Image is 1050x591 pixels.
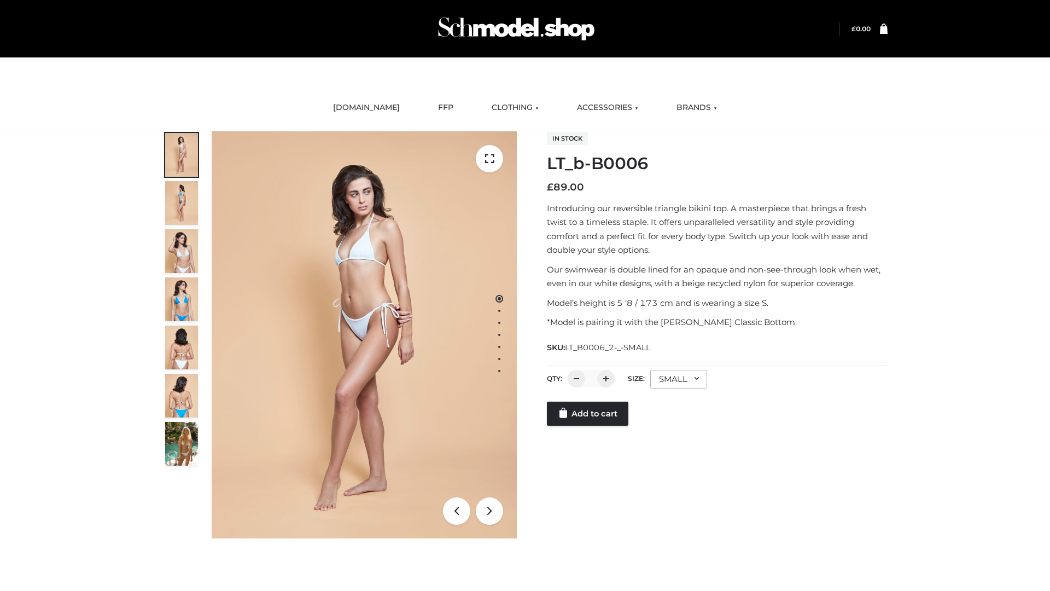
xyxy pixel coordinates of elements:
img: ArielClassicBikiniTop_CloudNine_AzureSky_OW114ECO_1-scaled.jpg [165,133,198,177]
a: £0.00 [851,25,871,33]
label: Size: [628,374,645,383]
a: Add to cart [547,402,628,426]
p: Introducing our reversible triangle bikini top. A masterpiece that brings a fresh twist to a time... [547,201,888,257]
a: BRANDS [668,96,725,120]
bdi: 0.00 [851,25,871,33]
bdi: 89.00 [547,181,584,193]
img: ArielClassicBikiniTop_CloudNine_AzureSky_OW114ECO_8-scaled.jpg [165,374,198,418]
img: ArielClassicBikiniTop_CloudNine_AzureSky_OW114ECO_1 [212,131,517,538]
a: ACCESSORIES [569,96,646,120]
label: QTY: [547,374,562,383]
img: Schmodel Admin 964 [434,7,598,50]
img: Arieltop_CloudNine_AzureSky2.jpg [165,422,198,466]
a: FFP [430,96,462,120]
img: ArielClassicBikiniTop_CloudNine_AzureSky_OW114ECO_3-scaled.jpg [165,229,198,273]
h1: LT_b-B0006 [547,154,888,173]
span: £ [851,25,856,33]
span: LT_B0006_2-_-SMALL [565,343,650,352]
span: In stock [547,132,588,145]
a: CLOTHING [483,96,547,120]
p: Model’s height is 5 ‘8 / 173 cm and is wearing a size S. [547,296,888,310]
span: SKU: [547,341,651,354]
img: ArielClassicBikiniTop_CloudNine_AzureSky_OW114ECO_4-scaled.jpg [165,277,198,321]
p: *Model is pairing it with the [PERSON_NAME] Classic Bottom [547,315,888,329]
p: Our swimwear is double lined for an opaque and non-see-through look when wet, even in our white d... [547,263,888,291]
img: ArielClassicBikiniTop_CloudNine_AzureSky_OW114ECO_2-scaled.jpg [165,181,198,225]
span: £ [547,181,553,193]
img: ArielClassicBikiniTop_CloudNine_AzureSky_OW114ECO_7-scaled.jpg [165,326,198,369]
div: SMALL [650,370,707,389]
a: [DOMAIN_NAME] [325,96,408,120]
